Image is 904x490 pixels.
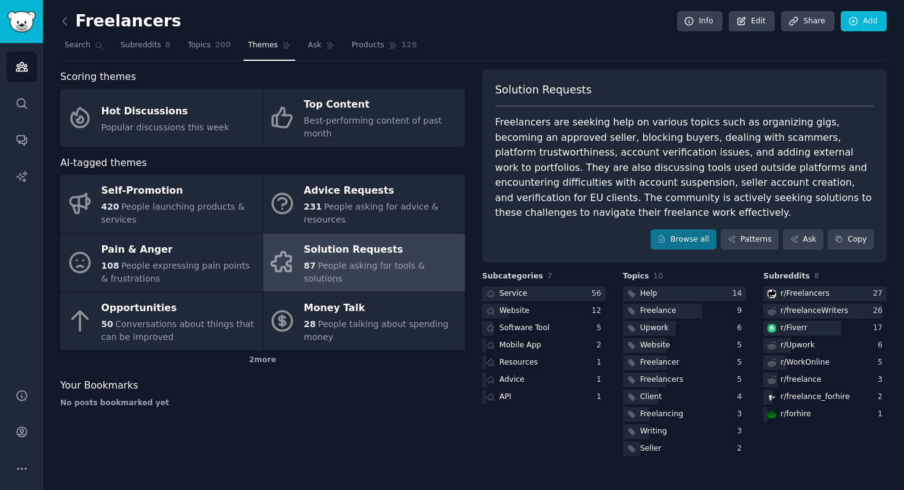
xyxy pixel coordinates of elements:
span: 8 [814,272,819,280]
div: 2 [597,340,606,351]
span: 87 [304,261,315,271]
span: Products [352,40,384,51]
span: Best-performing content of past month [304,116,442,138]
a: Topics200 [183,36,235,61]
a: Advice1 [482,373,606,388]
span: 231 [304,202,322,211]
a: Edit [729,11,775,32]
div: Software Tool [499,323,550,334]
a: r/freelance3 [763,373,887,388]
div: Freelancers [640,374,683,385]
div: Website [640,340,670,351]
div: 1 [597,392,606,403]
span: 420 [101,202,119,211]
div: 27 [873,288,887,299]
div: Client [640,392,662,403]
div: Upwork [640,323,668,334]
a: Themes [244,36,295,61]
span: 200 [215,40,231,51]
div: 26 [873,306,887,317]
div: 1 [597,357,606,368]
span: 10 [653,272,663,280]
div: 2 [878,392,887,403]
a: Subreddits8 [116,36,175,61]
span: Ask [308,40,322,51]
a: Help14 [623,286,747,302]
span: Popular discussions this week [101,122,229,132]
div: Self-Promotion [101,181,256,201]
img: Fiverr [767,324,776,333]
div: No posts bookmarked yet [60,398,465,409]
div: 56 [592,288,606,299]
div: 9 [737,306,747,317]
span: Topics [188,40,210,51]
div: 3 [878,374,887,385]
a: Self-Promotion420People launching products & services [60,175,263,233]
div: Solution Requests [304,240,459,259]
a: Seller2 [623,441,747,457]
h2: Freelancers [60,12,181,31]
a: Opportunities50Conversations about things that can be improved [60,292,263,350]
div: r/ freelance [780,374,821,385]
div: 3 [737,426,747,437]
div: Help [640,288,657,299]
div: Money Talk [304,299,459,318]
a: Writing3 [623,424,747,440]
a: Freelancer5 [623,355,747,371]
div: 17 [873,323,887,334]
img: freelance_forhire [767,393,776,401]
a: Resources1 [482,355,606,371]
span: Search [65,40,90,51]
span: AI-tagged themes [60,156,147,171]
div: Mobile App [499,340,541,351]
a: Freelance9 [623,304,747,319]
span: 50 [101,319,113,329]
a: Money Talk28People talking about spending money [263,292,466,350]
a: Mobile App2 [482,338,606,354]
span: People asking for advice & resources [304,202,438,224]
div: 1 [878,409,887,420]
span: People asking for tools & solutions [304,261,425,283]
a: Ask [783,229,823,250]
span: Subcategories [482,271,543,282]
div: 5 [597,323,606,334]
div: Freelancer [640,357,680,368]
span: Conversations about things that can be improved [101,319,254,342]
a: freelance_forhirer/freelance_forhire2 [763,390,887,405]
a: Freelancers5 [623,373,747,388]
span: Your Bookmarks [60,378,138,393]
span: People expressing pain points & frustrations [101,261,250,283]
div: r/ Upwork [780,340,815,351]
div: Writing [640,426,667,437]
a: Pain & Anger108People expressing pain points & frustrations [60,234,263,292]
a: r/freelanceWriters26 [763,304,887,319]
div: 3 [737,409,747,420]
span: 108 [101,261,119,271]
a: Hot DiscussionsPopular discussions this week [60,89,263,147]
div: 5 [737,340,747,351]
a: r/WorkOnline5 [763,355,887,371]
a: Patterns [721,229,779,250]
span: Subreddits [121,40,161,51]
img: Freelancers [767,290,776,298]
div: Opportunities [101,299,256,318]
div: 5 [737,374,747,385]
div: 1 [597,374,606,385]
span: Scoring themes [60,69,136,85]
span: Subreddits [763,271,810,282]
div: 2 more [60,350,465,370]
div: 6 [737,323,747,334]
a: Advice Requests231People asking for advice & resources [263,175,466,233]
div: r/ freelance_forhire [780,392,850,403]
div: Advice [499,374,525,385]
a: Service56 [482,286,606,302]
div: r/ WorkOnline [780,357,830,368]
div: r/ forhire [780,409,811,420]
a: Share [781,11,834,32]
a: Products128 [347,36,421,61]
a: Top ContentBest-performing content of past month [263,89,466,147]
img: GummySearch logo [7,11,36,33]
a: Fiverrr/Fiverr17 [763,321,887,336]
a: Software Tool5 [482,321,606,336]
a: Freelancing3 [623,407,747,422]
